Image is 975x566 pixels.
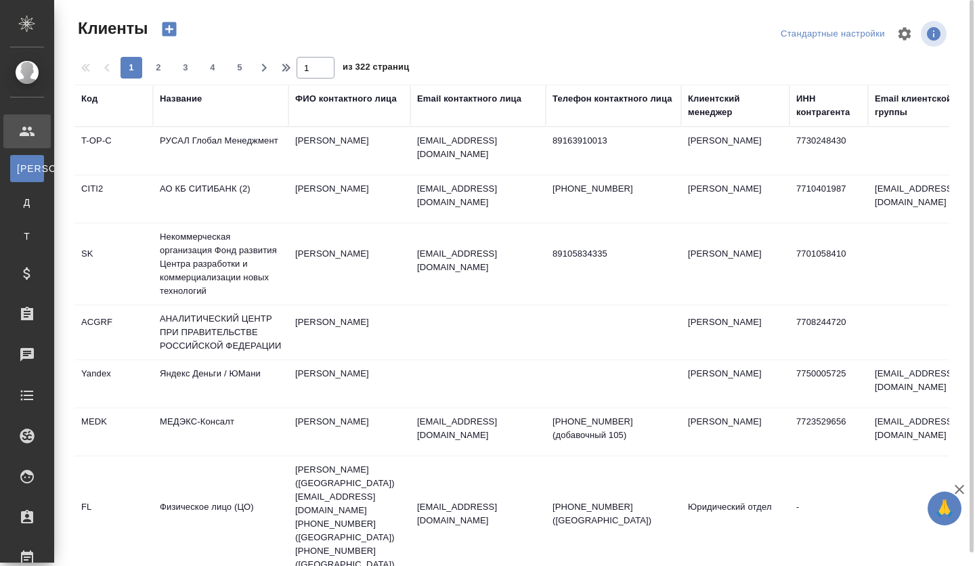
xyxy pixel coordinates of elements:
[81,92,97,106] div: Код
[343,59,409,79] span: из 322 страниц
[789,127,868,175] td: 7730248430
[777,24,888,45] div: split button
[552,500,674,527] p: [PHONE_NUMBER] ([GEOGRAPHIC_DATA])
[74,18,148,39] span: Клиенты
[681,175,789,223] td: [PERSON_NAME]
[921,21,949,47] span: Посмотреть информацию
[681,408,789,456] td: [PERSON_NAME]
[148,57,169,79] button: 2
[148,61,169,74] span: 2
[681,494,789,541] td: Юридический отдел
[74,494,153,541] td: FL
[153,175,288,223] td: АО КБ СИТИБАНК (2)
[153,18,186,41] button: Создать
[74,240,153,288] td: SK
[681,309,789,356] td: [PERSON_NAME]
[417,500,539,527] p: [EMAIL_ADDRESS][DOMAIN_NAME]
[552,134,674,148] p: 89163910013
[153,408,288,456] td: МЕДЭКС-Консалт
[202,61,223,74] span: 4
[74,408,153,456] td: MEDK
[295,92,397,106] div: ФИО контактного лица
[74,360,153,408] td: Yandex
[417,415,539,442] p: [EMAIL_ADDRESS][DOMAIN_NAME]
[288,240,410,288] td: [PERSON_NAME]
[153,305,288,360] td: АНАЛИТИЧЕСКИЙ ЦЕНТР ПРИ ПРАВИТЕЛЬСТВЕ РОССИЙСКОЙ ФЕДЕРАЦИИ
[153,223,288,305] td: Некоммерческая организация Фонд развития Центра разработки и коммерциализации новых технологий
[175,61,196,74] span: 3
[153,360,288,408] td: Яндекс Деньги / ЮМани
[160,92,202,106] div: Название
[789,360,868,408] td: 7750005725
[229,61,251,74] span: 5
[688,92,783,119] div: Клиентский менеджер
[229,57,251,79] button: 5
[288,127,410,175] td: [PERSON_NAME]
[681,127,789,175] td: [PERSON_NAME]
[681,240,789,288] td: [PERSON_NAME]
[288,309,410,356] td: [PERSON_NAME]
[153,494,288,541] td: Физическое лицо (ЦО)
[74,127,153,175] td: T-OP-C
[288,360,410,408] td: [PERSON_NAME]
[789,494,868,541] td: -
[153,127,288,175] td: РУСАЛ Глобал Менеджмент
[417,182,539,209] p: [EMAIL_ADDRESS][DOMAIN_NAME]
[789,240,868,288] td: 7701058410
[552,182,674,196] p: [PHONE_NUMBER]
[552,415,674,442] p: [PHONE_NUMBER] (добавочный 105)
[789,309,868,356] td: 7708244720
[10,155,44,182] a: [PERSON_NAME]
[888,18,921,50] span: Настроить таблицу
[10,189,44,216] a: Д
[202,57,223,79] button: 4
[928,492,961,525] button: 🙏
[552,247,674,261] p: 89105834335
[175,57,196,79] button: 3
[933,494,956,523] span: 🙏
[10,223,44,250] a: Т
[74,175,153,223] td: CITI2
[417,134,539,161] p: [EMAIL_ADDRESS][DOMAIN_NAME]
[552,92,672,106] div: Телефон контактного лица
[288,175,410,223] td: [PERSON_NAME]
[17,196,37,209] span: Д
[17,230,37,243] span: Т
[417,92,521,106] div: Email контактного лица
[796,92,861,119] div: ИНН контрагента
[789,175,868,223] td: 7710401987
[17,162,37,175] span: [PERSON_NAME]
[417,247,539,274] p: [EMAIL_ADDRESS][DOMAIN_NAME]
[789,408,868,456] td: 7723529656
[74,309,153,356] td: ACGRF
[288,408,410,456] td: [PERSON_NAME]
[681,360,789,408] td: [PERSON_NAME]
